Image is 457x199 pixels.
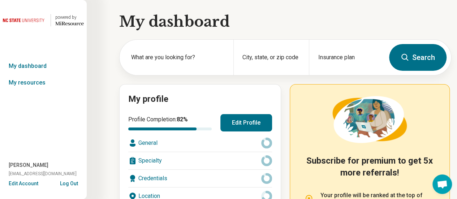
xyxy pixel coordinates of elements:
[128,93,272,105] h2: My profile
[128,152,272,169] div: Specialty
[9,180,38,187] button: Edit Account
[119,12,451,32] h1: My dashboard
[131,53,225,62] label: What are you looking for?
[55,14,84,21] div: powered by
[432,174,452,194] div: Open chat
[303,155,436,182] h2: Subscribe for premium to get 5x more referrals!
[177,116,188,123] span: 82 %
[128,134,272,152] div: General
[389,44,447,71] button: Search
[220,114,272,131] button: Edit Profile
[3,12,46,29] img: North Carolina State University
[128,115,212,130] div: Profile Completion:
[128,170,272,187] div: Credentials
[9,170,77,177] span: [EMAIL_ADDRESS][DOMAIN_NAME]
[3,12,84,29] a: North Carolina State University powered by
[60,180,78,186] button: Log Out
[9,161,48,169] span: [PERSON_NAME]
